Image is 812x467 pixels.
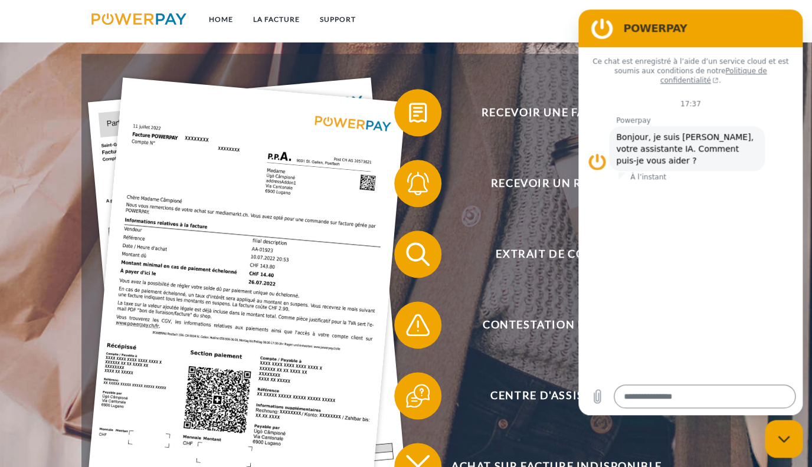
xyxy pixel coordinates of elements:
[403,381,433,410] img: qb_help.svg
[310,9,366,30] a: Support
[412,89,701,136] span: Recevoir une facture ?
[394,301,701,348] button: Contestation Facture
[578,9,803,415] iframe: Fenêtre de messagerie
[403,310,433,340] img: qb_warning.svg
[403,98,433,127] img: qb_bill.svg
[199,9,243,30] a: Home
[91,13,186,25] img: logo-powerpay.svg
[412,372,701,419] span: Centre d'assistance
[243,9,310,30] a: LA FACTURE
[394,231,701,278] button: Extrait de compte
[394,89,701,136] button: Recevoir une facture ?
[403,169,433,198] img: qb_bell.svg
[665,9,696,30] a: CG
[394,372,701,419] button: Centre d'assistance
[412,231,701,278] span: Extrait de compte
[412,160,701,207] span: Recevoir un rappel?
[412,301,701,348] span: Contestation Facture
[765,420,803,458] iframe: Bouton de lancement de la fenêtre de messagerie, conversation en cours
[403,239,433,269] img: qb_search.svg
[394,160,701,207] button: Recevoir un rappel?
